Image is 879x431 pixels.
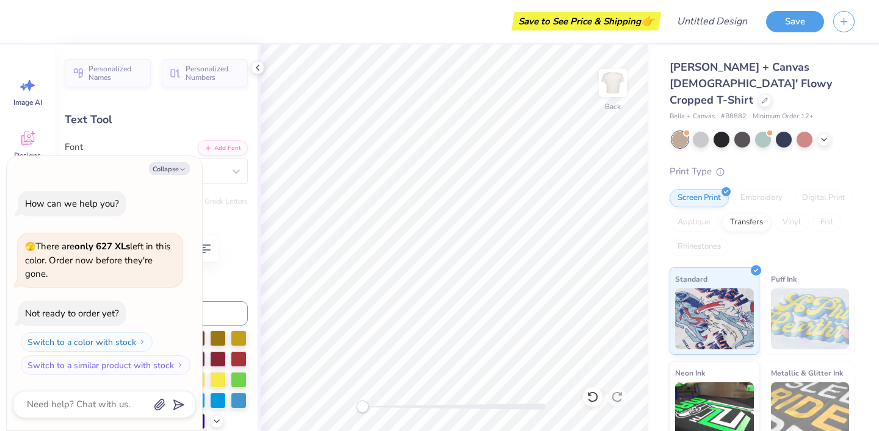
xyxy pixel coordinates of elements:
[25,240,170,280] span: There are left in this color. Order now before they're gone.
[65,59,151,87] button: Personalized Names
[89,65,143,82] span: Personalized Names
[605,101,621,112] div: Back
[25,198,119,210] div: How can we help you?
[775,213,809,232] div: Vinyl
[186,65,241,82] span: Personalized Numbers
[356,401,369,413] div: Accessibility label
[13,98,42,107] span: Image AI
[670,112,715,122] span: Bella + Canvas
[794,189,853,207] div: Digital Print
[670,165,855,179] div: Print Type
[21,355,190,375] button: Switch to a similar product with stock
[771,288,850,349] img: Puff Ink
[675,288,754,349] img: Standard
[721,112,747,122] span: # B8882
[139,338,146,346] img: Switch to a color with stock
[176,362,184,369] img: Switch to a similar product with stock
[65,140,83,154] label: Font
[733,189,790,207] div: Embroidery
[670,238,729,256] div: Rhinestones
[771,366,843,379] span: Metallic & Glitter Ink
[25,307,119,319] div: Not ready to order yet?
[149,162,190,175] button: Collapse
[21,332,153,352] button: Switch to a color with stock
[766,11,824,32] button: Save
[25,241,35,252] span: 🫣
[74,240,130,252] strong: only 627 XLs
[670,213,718,232] div: Applique
[641,13,654,28] span: 👉
[670,60,832,107] span: [PERSON_NAME] + Canvas [DEMOGRAPHIC_DATA]' Flowy Cropped T-Shirt
[601,71,625,95] img: Back
[753,112,814,122] span: Minimum Order: 12 +
[670,189,729,207] div: Screen Print
[162,59,248,87] button: Personalized Numbers
[771,272,797,285] span: Puff Ink
[722,213,771,232] div: Transfers
[667,9,757,34] input: Untitled Design
[515,12,658,30] div: Save to See Price & Shipping
[675,272,707,285] span: Standard
[812,213,841,232] div: Foil
[198,140,248,156] button: Add Font
[172,196,248,206] button: Switch to Greek Letters
[65,112,248,128] div: Text Tool
[14,151,41,160] span: Designs
[675,366,705,379] span: Neon Ink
